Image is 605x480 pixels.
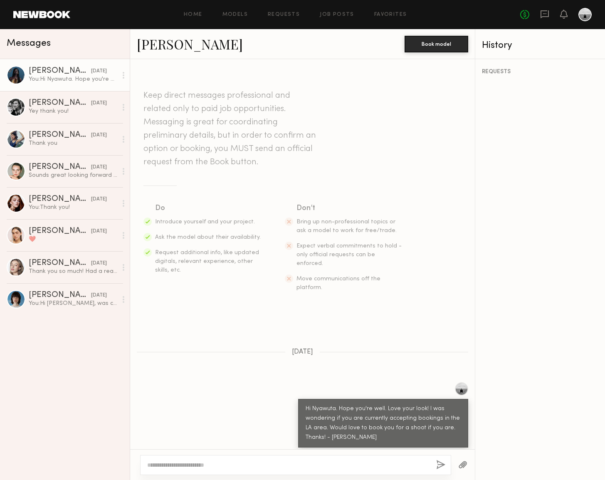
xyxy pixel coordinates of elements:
div: [PERSON_NAME] [29,259,91,267]
div: [DATE] [91,260,107,267]
span: Messages [7,39,51,48]
span: Expect verbal commitments to hold - only official requests can be enforced. [296,243,402,266]
span: Introduce yourself and your project. [155,219,255,225]
a: Models [222,12,248,17]
a: Job Posts [320,12,354,17]
div: [PERSON_NAME] [29,67,91,75]
div: [DATE] [91,67,107,75]
span: Request additional info, like updated digitals, relevant experience, other skills, etc. [155,250,259,273]
a: [PERSON_NAME] [137,35,243,53]
header: Keep direct messages professional and related only to paid job opportunities. Messaging is great ... [143,89,318,169]
button: Book model [405,36,468,52]
div: [DATE] [91,195,107,203]
div: [PERSON_NAME] [29,131,91,139]
div: [DATE] [91,163,107,171]
span: Bring up non-professional topics or ask a model to work for free/trade. [296,219,397,233]
div: Sounds great looking forward to it! [29,171,117,179]
div: Thank you so much! Had a really wonderful time shooting with you, excited to see the images! [29,267,117,275]
span: [DATE] [292,349,313,356]
a: Home [184,12,202,17]
div: REQUESTS [482,69,598,75]
div: Yey thank you! [29,107,117,115]
div: You: Thank you! [29,203,117,211]
div: Do [155,203,262,214]
div: Don’t [296,203,403,214]
a: Requests [268,12,300,17]
div: You: Hi [PERSON_NAME], was curious if you'd be up for a shoot of 2-3 hours somewhere in [GEOGRAPH... [29,299,117,307]
a: Favorites [374,12,407,17]
div: [DATE] [91,228,107,235]
div: [PERSON_NAME] [29,227,91,235]
div: [PERSON_NAME] [29,99,91,107]
span: Move communications off the platform. [296,276,380,290]
div: Hi Nyawuta. Hope you're well. Love your look! I was wondering if you are currently accepting book... [306,404,461,443]
div: Thank you [29,139,117,147]
div: [DATE] [91,131,107,139]
span: Ask the model about their availability. [155,235,261,240]
div: ❤️ [29,235,117,243]
div: [PERSON_NAME] [29,195,91,203]
a: Book model [405,40,468,47]
div: [PERSON_NAME] [29,163,91,171]
div: [PERSON_NAME] [29,291,91,299]
div: You: Hi Nyawuta. Hope you're well. Love your look! I was wondering if you are currently accepting... [29,75,117,83]
div: [DATE] [91,99,107,107]
div: History [482,41,598,50]
div: [DATE] [91,292,107,299]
